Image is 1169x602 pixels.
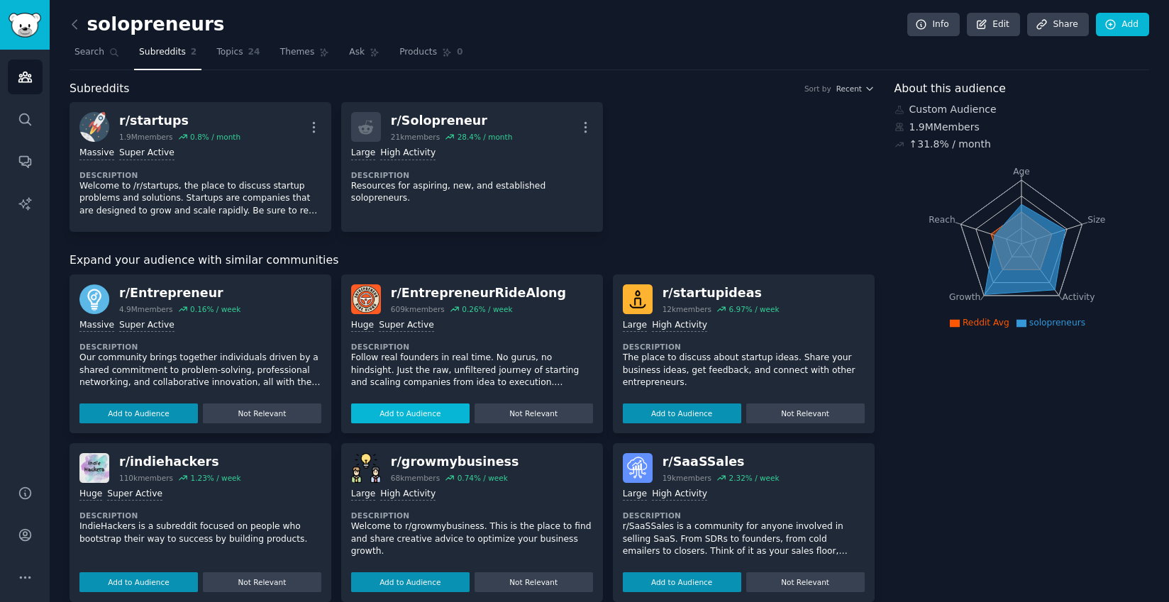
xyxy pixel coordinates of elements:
div: 1.23 % / week [190,473,240,483]
div: Super Active [119,147,174,160]
div: Massive [79,147,114,160]
button: Not Relevant [203,572,321,592]
img: GummySearch logo [9,13,41,38]
div: Large [351,147,375,160]
div: 68k members [391,473,440,483]
img: EntrepreneurRideAlong [351,284,381,314]
a: Subreddits2 [134,41,201,70]
a: Topics24 [211,41,265,70]
div: Super Active [379,319,434,333]
a: Info [907,13,960,37]
div: 0.26 % / week [462,304,512,314]
button: Not Relevant [203,403,321,423]
span: 2 [191,46,197,59]
p: r/SaaSSales is a community for anyone involved in selling SaaS. From SDRs to founders, from cold ... [623,520,865,558]
div: Sort by [804,84,831,94]
span: 0 [457,46,463,59]
dt: Description [351,511,593,520]
div: 110k members [119,473,173,483]
div: 28.4 % / month [458,132,513,142]
span: Expand your audience with similar communities [70,252,338,269]
dt: Description [79,342,321,352]
a: Search [70,41,124,70]
button: Recent [836,84,875,94]
div: r/ startups [119,112,240,130]
button: Not Relevant [475,403,593,423]
tspan: Size [1087,214,1105,224]
div: r/ growmybusiness [391,453,519,471]
dt: Description [623,342,865,352]
div: 6.97 % / week [728,304,779,314]
img: startups [79,112,109,142]
div: r/ EntrepreneurRideAlong [391,284,566,302]
dt: Description [79,511,321,520]
div: r/ indiehackers [119,453,241,471]
button: Not Relevant [475,572,593,592]
a: Themes [275,41,335,70]
span: About this audience [894,80,1006,98]
dt: Description [351,170,593,180]
img: indiehackers [79,453,109,483]
div: Super Active [107,488,162,501]
div: High Activity [652,488,707,501]
p: Our community brings together individuals driven by a shared commitment to problem-solving, profe... [79,352,321,389]
p: The place to discuss about startup ideas. Share your business ideas, get feedback, and connect wi... [623,352,865,389]
div: Huge [351,319,374,333]
tspan: Age [1013,167,1030,177]
div: r/ Entrepreneur [119,284,240,302]
span: Subreddits [70,80,130,98]
div: Custom Audience [894,102,1150,117]
a: Ask [344,41,384,70]
div: 2.32 % / week [728,473,779,483]
tspan: Reach [929,214,955,224]
div: 1.9M Members [894,120,1150,135]
div: 19k members [663,473,711,483]
h2: solopreneurs [70,13,224,36]
button: Add to Audience [351,403,470,423]
div: 0.16 % / week [190,304,240,314]
div: High Activity [652,319,707,333]
div: r/ SaaSSales [663,453,780,471]
img: growmybusiness [351,453,381,483]
span: Reddit Avg [963,318,1009,328]
div: 4.9M members [119,304,173,314]
button: Add to Audience [351,572,470,592]
tspan: Activity [1062,292,1095,302]
div: Large [623,488,647,501]
p: IndieHackers is a subreddit focused on people who bootstrap their way to success by building prod... [79,520,321,545]
span: Products [399,46,437,59]
dt: Description [79,170,321,180]
span: 24 [248,46,260,59]
span: Recent [836,84,862,94]
button: Not Relevant [746,572,865,592]
div: Massive [79,319,114,333]
div: High Activity [380,488,436,501]
a: Add [1096,13,1149,37]
p: Welcome to /r/startups, the place to discuss startup problems and solutions. Startups are compani... [79,180,321,218]
div: r/ Solopreneur [391,112,512,130]
img: Entrepreneur [79,284,109,314]
a: Products0 [394,41,467,70]
a: r/Solopreneur21kmembers28.4% / monthLargeHigh ActivityDescriptionResources for aspiring, new, and... [341,102,603,232]
a: Share [1027,13,1088,37]
dt: Description [623,511,865,520]
div: 0.74 % / week [458,473,508,483]
img: startupideas [623,284,653,314]
p: Welcome to r/growmybusiness. This is the place to find and share creative advice to optimize your... [351,520,593,558]
p: Resources for aspiring, new, and established solopreneurs. [351,180,593,205]
button: Add to Audience [79,572,198,592]
tspan: Growth [949,292,980,302]
div: r/ startupideas [663,284,780,302]
div: 1.9M members [119,132,173,142]
button: Add to Audience [623,572,741,592]
div: High Activity [380,147,436,160]
a: Edit [967,13,1020,37]
span: Topics [216,46,243,59]
div: Large [623,319,647,333]
div: 21k members [391,132,440,142]
span: solopreneurs [1029,318,1085,328]
button: Add to Audience [79,403,198,423]
div: Super Active [119,319,174,333]
div: 0.8 % / month [190,132,240,142]
div: Huge [79,488,102,501]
